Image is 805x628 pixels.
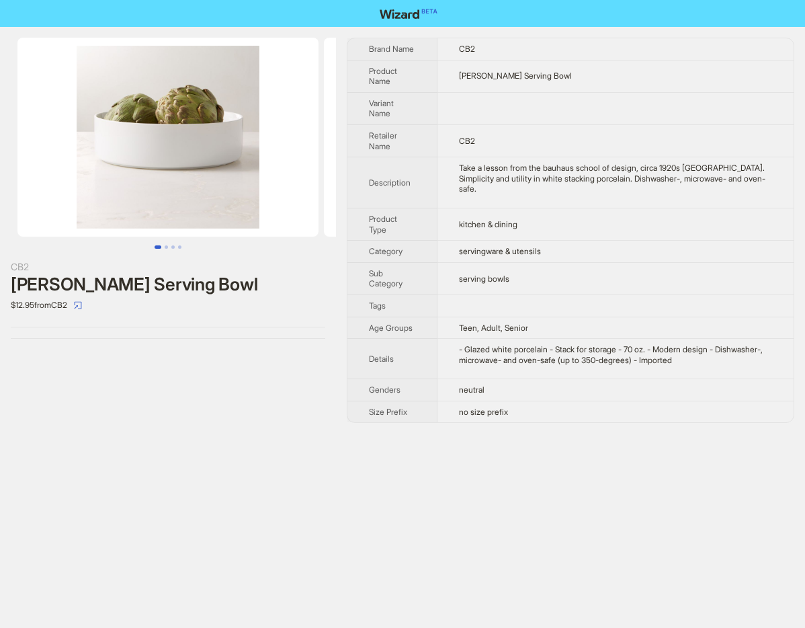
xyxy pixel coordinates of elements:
img: Frank White Serving Bowl image 2 [324,38,625,237]
span: Brand Name [369,44,414,54]
span: neutral [459,385,484,395]
div: Take a lesson from the bauhaus school of design, circa 1920s Berlin. Simplicity and utility in wh... [459,163,772,194]
span: kitchen & dining [459,219,517,229]
span: servingware & utensils [459,246,541,256]
span: Retailer Name [369,130,397,151]
span: Product Name [369,66,397,87]
span: Details [369,354,394,364]
span: CB2 [459,136,475,146]
span: Product Type [369,214,397,235]
span: Category [369,246,402,256]
span: Tags [369,301,386,311]
span: Sub Category [369,268,402,289]
span: serving bowls [459,274,509,284]
span: Variant Name [369,98,394,119]
div: [PERSON_NAME] Serving Bowl [11,274,325,295]
div: $12.95 from CB2 [11,295,325,316]
span: CB2 [459,44,475,54]
div: CB2 [11,260,325,274]
div: - Glazed white porcelain - Stack for storage - 70 oz. - Modern design - Dishwasher-, microwave- a... [459,344,772,365]
span: Age Groups [369,323,413,333]
button: Go to slide 1 [155,245,161,249]
button: Go to slide 2 [165,245,168,249]
span: Size Prefix [369,407,407,417]
button: Go to slide 3 [171,245,175,249]
span: Teen, Adult, Senior [459,323,528,333]
span: Description [369,178,411,188]
span: Genders [369,385,400,395]
img: Frank White Serving Bowl image 1 [17,38,319,237]
button: Go to slide 4 [178,245,181,249]
span: select [74,301,82,309]
span: [PERSON_NAME] Serving Bowl [459,71,572,81]
span: no size prefix [459,407,508,417]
